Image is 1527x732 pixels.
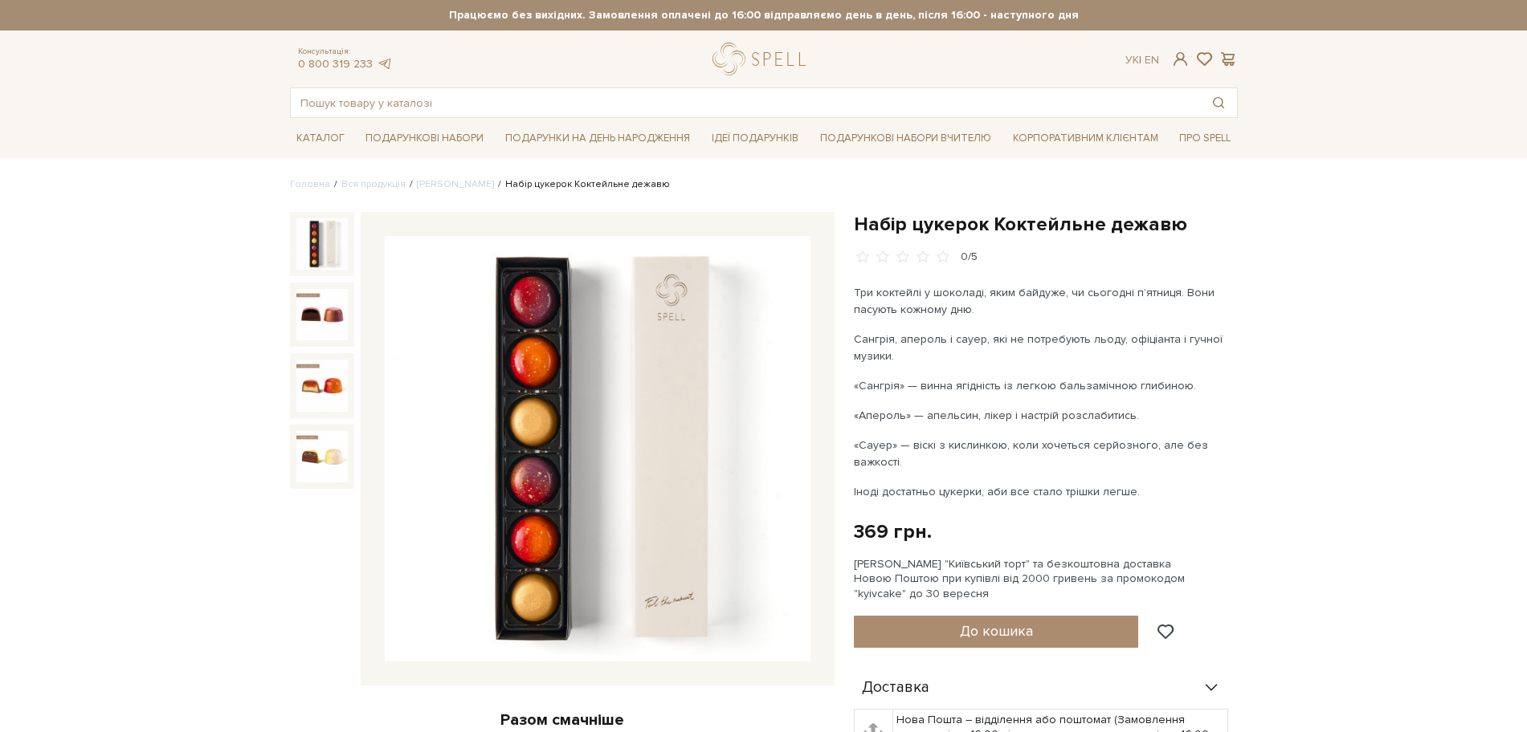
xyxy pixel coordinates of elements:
a: logo [712,43,813,75]
a: Ідеї подарунків [705,126,805,151]
a: Про Spell [1173,126,1237,151]
p: «Сангрія» — винна ягідність із легкою бальзамічною глибиною. [854,377,1231,394]
input: Пошук товару у каталозі [291,88,1200,117]
a: Головна [290,178,330,190]
p: «Апероль» — апельсин, лікер і настрій розслабитись. [854,407,1231,424]
a: telegram [377,57,393,71]
a: Подарункові набори [359,126,490,151]
img: Набір цукерок Коктейльне дежавю [385,236,810,661]
button: Пошук товару у каталозі [1200,88,1237,117]
a: En [1145,53,1159,67]
li: Набір цукерок Коктейльне дежавю [494,177,670,192]
p: Сангрія, апероль і сауер, які не потребують льоду, офіціанта і гучної музики. [854,331,1231,364]
div: 0/5 [961,250,978,265]
span: Консультація: [298,47,393,57]
a: Подарункові набори Вчителю [814,124,998,152]
p: Іноді достатньо цукерки, аби все стало трішки легше. [854,483,1231,500]
a: Вся продукція [341,178,406,190]
span: До кошика [960,622,1033,640]
a: 0 800 319 233 [298,57,373,71]
span: Доставка [862,681,929,695]
p: Три коктейлі у шоколаді, яким байдуже, чи сьогодні п’ятниця. Вони пасують кожному дню. [854,284,1231,318]
a: Корпоративним клієнтам [1006,126,1165,151]
img: Набір цукерок Коктейльне дежавю [296,218,348,270]
div: Ук [1125,53,1159,67]
div: Разом смачніше [290,710,835,730]
img: Набір цукерок Коктейльне дежавю [296,360,348,411]
div: 369 грн. [854,519,932,544]
a: [PERSON_NAME] [417,178,494,190]
span: | [1139,53,1141,67]
h1: Набір цукерок Коктейльне дежавю [854,212,1238,237]
strong: Працюємо без вихідних. Замовлення оплачені до 16:00 відправляємо день в день, після 16:00 - насту... [290,8,1238,22]
img: Набір цукерок Коктейльне дежавю [296,431,348,482]
a: Подарунки на День народження [499,126,696,151]
button: До кошика [854,616,1139,648]
a: Каталог [290,126,351,151]
div: [PERSON_NAME] "Київський торт" та безкоштовна доставка Новою Поштою при купівлі від 2000 гривень ... [854,557,1238,601]
img: Набір цукерок Коктейльне дежавю [296,289,348,340]
p: «Сауер» — віскі з кислинкою, коли хочеться серйозного, але без важкості. [854,437,1231,470]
